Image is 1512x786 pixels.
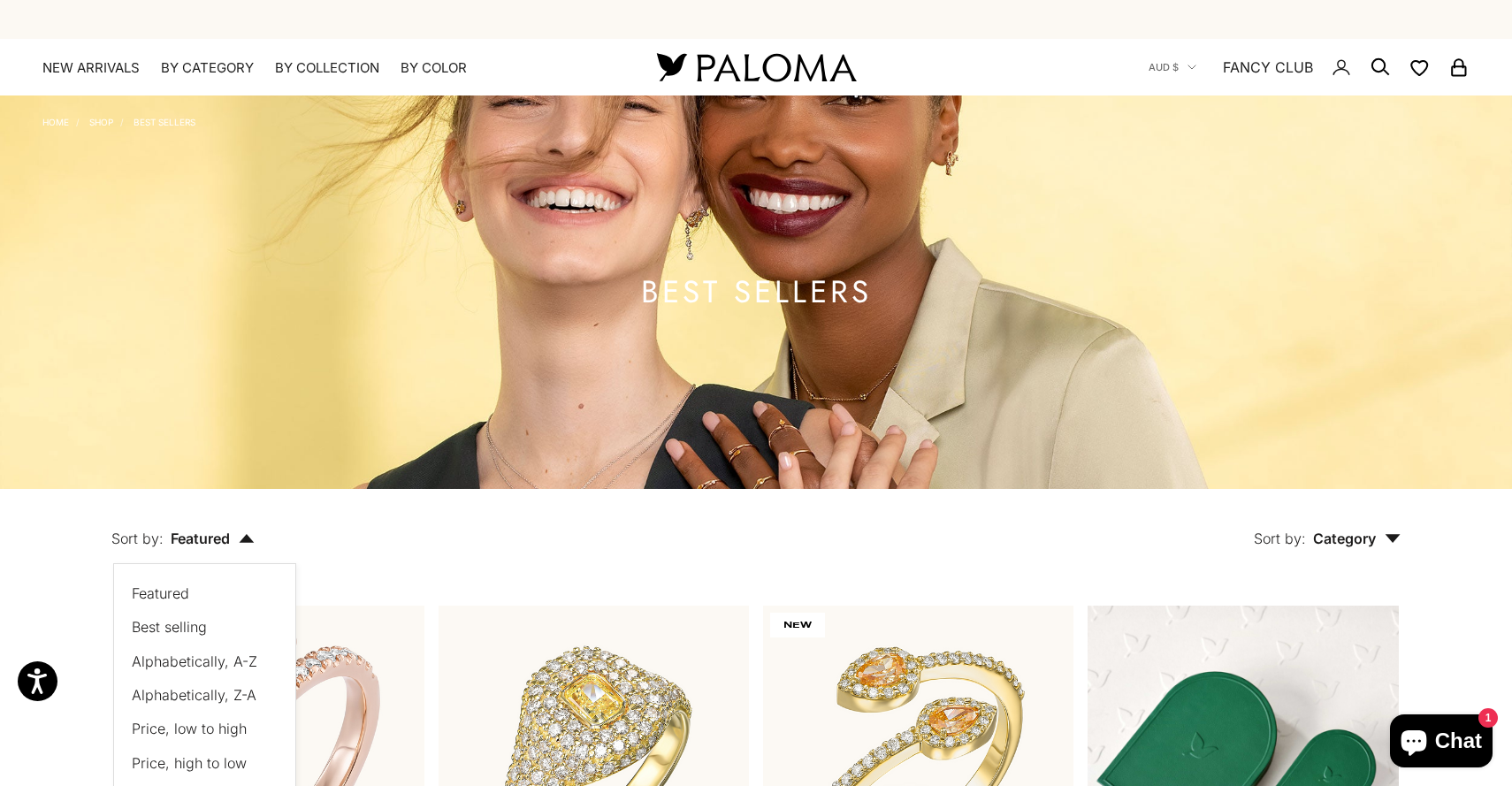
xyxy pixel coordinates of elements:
[134,117,195,127] a: BEST SELLERS
[1313,530,1401,547] span: Category
[42,59,140,77] a: NEW ARRIVALS
[770,613,825,637] span: NEW
[42,59,615,77] nav: Primary navigation
[132,720,247,737] span: Price, low to high
[161,59,254,77] summary: By Category
[111,530,164,547] span: Sort by:
[42,113,195,127] nav: Breadcrumb
[641,281,872,303] h1: BEST SELLERS
[1254,530,1306,547] span: Sort by:
[89,117,113,127] a: Shop
[401,59,467,77] summary: By Color
[1213,489,1441,563] button: Sort by: Category
[171,530,255,547] span: Featured
[71,489,295,563] button: Sort by: Featured
[132,584,189,602] span: Featured
[1149,39,1470,95] nav: Secondary navigation
[132,686,256,704] span: Alphabetically, Z-A
[1385,714,1498,772] inbox-online-store-chat: Shopify online store chat
[1223,56,1313,79] a: FANCY CLUB
[132,754,247,772] span: Price, high to low
[275,59,379,77] summary: By Collection
[132,652,257,670] span: Alphabetically, A-Z
[1149,59,1196,75] button: AUD $
[42,117,69,127] a: Home
[132,618,207,636] span: Best selling
[1149,59,1179,75] span: AUD $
